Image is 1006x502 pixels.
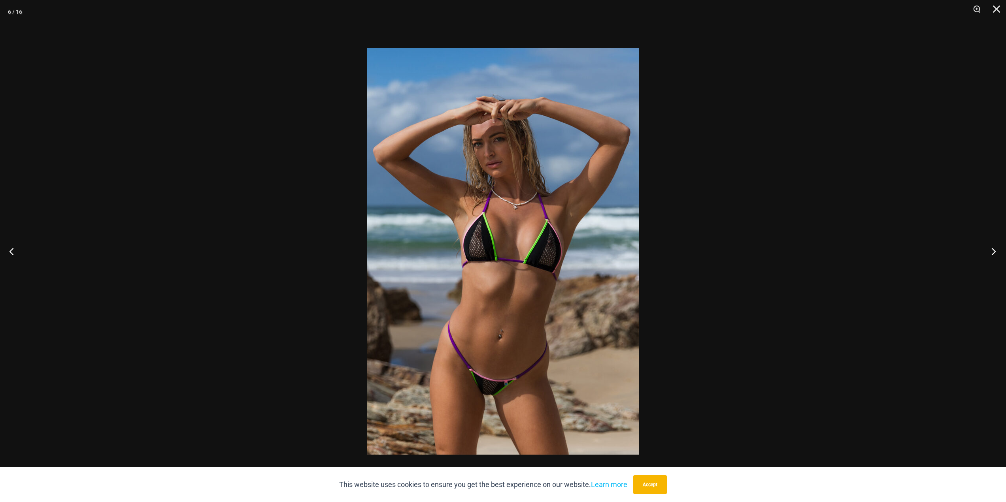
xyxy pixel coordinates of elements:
[976,231,1006,271] button: Next
[633,475,667,494] button: Accept
[8,6,22,18] div: 6 / 16
[339,479,627,491] p: This website uses cookies to ensure you get the best experience on our website.
[367,48,639,455] img: Reckless Neon Crush Black Neon 306 Tri Top 466 Thong 01
[591,480,627,489] a: Learn more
